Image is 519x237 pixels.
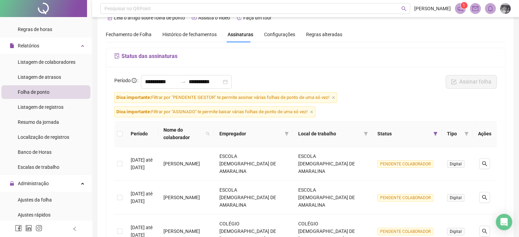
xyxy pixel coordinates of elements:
span: left [72,226,77,231]
span: Ajustes rápidos [18,212,51,218]
span: Escalas de trabalho [18,164,59,170]
span: close [332,96,335,99]
span: PENDENTE COLABORADOR [377,160,433,168]
span: filter [463,129,470,139]
span: info-circle [132,78,136,83]
span: filter [364,132,368,136]
span: Regras de horas [18,27,52,32]
span: PENDENTE COLABORADOR [377,228,433,235]
span: Administração [18,181,49,186]
span: Nome do colaborador [163,126,203,141]
span: Tipo [447,130,462,137]
span: Status [377,130,431,137]
td: [DATE] até [DATE] [125,181,158,214]
span: Local de trabalho [298,130,361,137]
span: Período [114,78,131,83]
span: bell [487,5,493,12]
span: Histórico de fechamentos [162,32,217,37]
button: Assinar folha [446,75,497,89]
td: ESCOLA [DEMOGRAPHIC_DATA] DE AMARALINA [293,181,372,214]
span: filter [362,129,369,139]
span: Faça um tour [243,15,272,20]
span: file [10,43,14,48]
span: Assista o vídeo [198,15,230,20]
span: linkedin [25,225,32,232]
span: Filtrar por "ASSINADO" te permite baixar várias folhas de ponto de uma só vez! [114,106,315,117]
th: Período [125,121,158,147]
span: file-text [107,15,112,20]
td: ESCOLA [DEMOGRAPHIC_DATA] DE AMARALINA [214,147,293,181]
td: ESCOLA [DEMOGRAPHIC_DATA] DE AMARALINA [214,181,293,214]
span: Banco de Horas [18,149,52,155]
span: filter [285,132,289,136]
span: Configurações [264,32,295,37]
span: Folha de ponto [18,89,49,95]
span: notification [457,5,463,12]
span: file-sync [114,53,120,59]
span: Localização de registros [18,134,69,140]
span: PENDENTE COLABORADOR [377,194,433,202]
span: facebook [15,225,22,232]
span: Listagem de colaboradores [18,59,75,65]
span: Fechamento de Folha [106,32,152,37]
span: Dica importante: [116,95,151,100]
span: search [401,6,406,11]
span: Digital [447,228,464,235]
span: Assinaturas [228,32,253,37]
span: Listagem de registros [18,104,63,110]
h5: Status das assinaturas [114,52,497,60]
span: Filtrar por "PENDENTE GESTOR" te permite assinar várias folhas de ponto de uma só vez! [114,92,337,103]
div: Open Intercom Messenger [496,214,512,230]
span: instagram [35,225,42,232]
span: Digital [447,194,464,202]
th: Ações [473,121,497,147]
span: close [310,110,313,114]
span: youtube [192,15,197,20]
td: [DATE] até [DATE] [125,147,158,181]
span: Listagem de atrasos [18,74,61,80]
span: search [482,161,487,166]
span: Relatórios [18,43,39,48]
span: filter [283,129,290,139]
span: Ajustes da folha [18,197,52,203]
span: Empregador [219,130,282,137]
sup: 1 [461,2,467,9]
span: mail [472,5,478,12]
span: filter [464,132,468,136]
span: Regras alteradas [306,32,342,37]
td: [PERSON_NAME] [158,147,214,181]
span: history [237,15,242,20]
span: search [206,132,210,136]
span: Dica importante: [116,109,151,114]
span: Resumo da jornada [18,119,59,125]
span: Digital [447,160,464,168]
span: [PERSON_NAME] [414,5,451,12]
span: search [204,125,211,143]
span: filter [432,129,439,139]
span: search [482,195,487,200]
span: filter [433,132,437,136]
span: search [482,228,487,234]
span: Leia o artigo sobre folha de ponto [114,15,185,20]
td: ESCOLA [DEMOGRAPHIC_DATA] DE AMARALINA [293,147,372,181]
span: to [181,79,186,85]
span: lock [10,181,14,186]
img: 19153 [500,3,510,14]
span: 1 [463,3,465,8]
span: swap-right [181,79,186,85]
td: [PERSON_NAME] [158,181,214,214]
